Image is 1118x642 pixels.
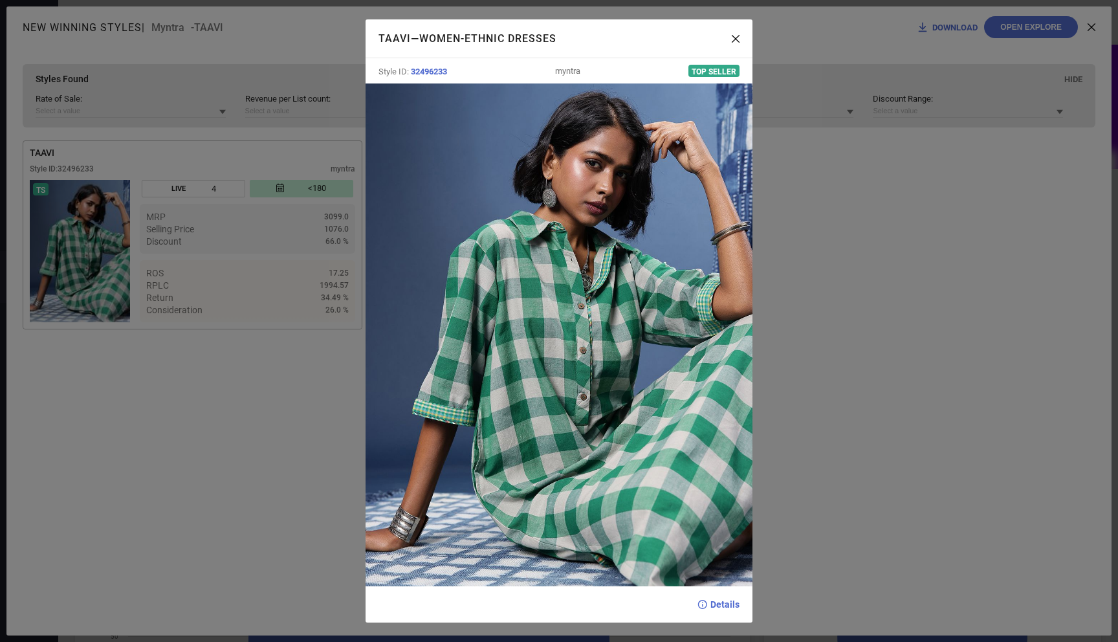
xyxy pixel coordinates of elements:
[378,67,411,76] span: Style ID:
[710,599,740,610] span: Details
[692,67,736,76] span: Top Seller
[555,66,580,76] span: myntra
[378,32,732,45] h1: TAAVI — Women-Ethnic Dresses
[411,67,447,76] span: 32496233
